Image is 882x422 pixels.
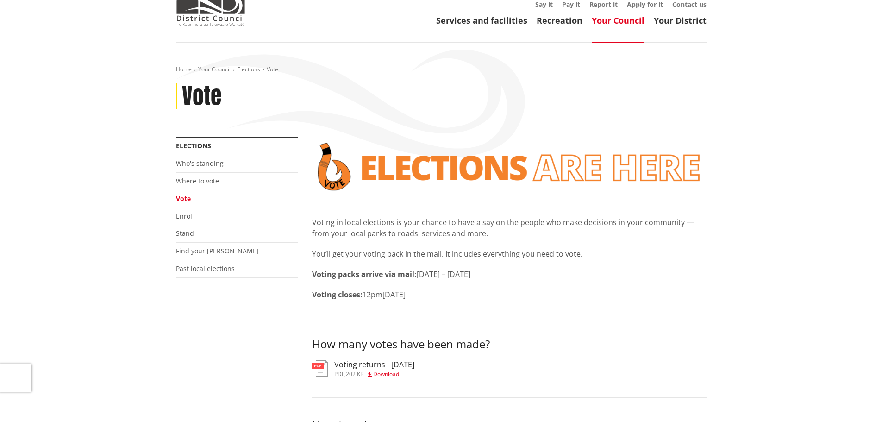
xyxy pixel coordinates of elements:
[182,83,221,110] h1: Vote
[176,141,211,150] a: Elections
[312,217,707,239] p: Voting in local elections is your chance to have a say on the people who make decisions in your c...
[654,15,707,26] a: Your District
[363,290,406,300] span: 12pm[DATE]
[176,176,219,185] a: Where to vote
[334,372,414,377] div: ,
[839,383,873,416] iframe: Messenger Launcher
[198,65,231,73] a: Your Council
[176,66,707,74] nav: breadcrumb
[334,360,414,369] h3: Voting returns - [DATE]
[176,246,259,255] a: Find your [PERSON_NAME]
[312,360,414,377] a: Voting returns - [DATE] pdf,202 KB Download
[592,15,644,26] a: Your Council
[176,264,235,273] a: Past local elections
[312,137,707,196] img: Vote banner transparent
[312,269,417,279] strong: Voting packs arrive via mail:
[373,370,399,378] span: Download
[312,360,328,377] img: document-pdf.svg
[176,229,194,238] a: Stand
[267,65,278,73] span: Vote
[176,212,192,220] a: Enrol
[176,159,224,168] a: Who's standing
[312,290,363,300] strong: Voting closes:
[312,338,707,351] h3: How many votes have been made?
[537,15,582,26] a: Recreation
[176,65,192,73] a: Home
[346,370,364,378] span: 202 KB
[176,194,191,203] a: Vote
[334,370,344,378] span: pdf
[312,248,707,259] p: You’ll get your voting pack in the mail. It includes everything you need to vote.
[436,15,527,26] a: Services and facilities
[312,269,707,280] p: [DATE] – [DATE]
[237,65,260,73] a: Elections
